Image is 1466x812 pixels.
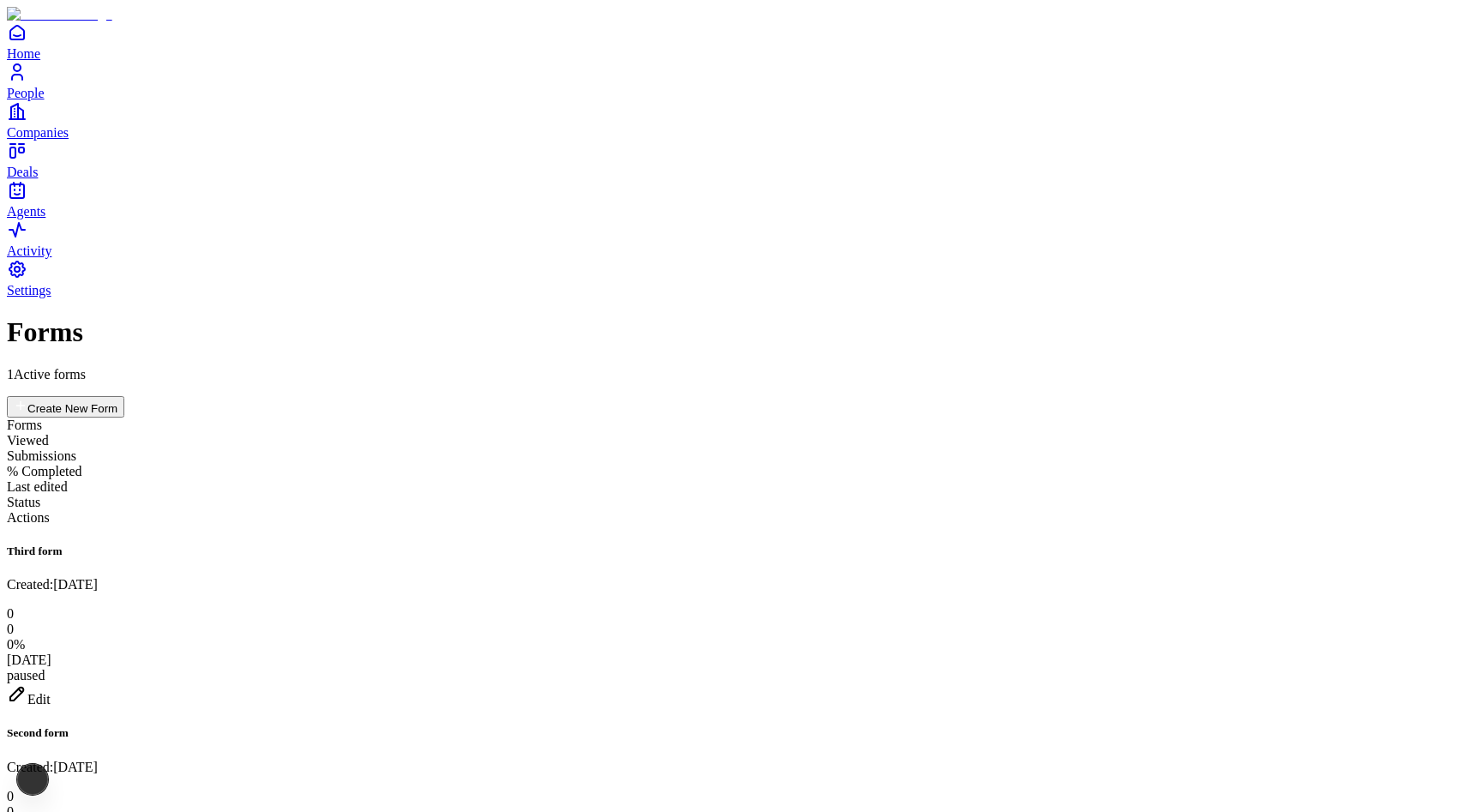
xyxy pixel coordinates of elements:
div: Edit [7,683,1459,707]
a: Settings [7,259,1459,298]
img: Item Brain Logo [7,7,112,22]
span: Agents [7,204,45,219]
span: Settings [7,283,51,298]
div: Actions [7,510,1459,526]
span: People [7,86,45,100]
div: % Completed [7,464,1459,479]
div: 0 [7,606,1459,622]
div: 0 % [7,637,1459,653]
p: Created: [DATE] [7,760,1459,775]
div: Last edited [7,479,1459,495]
a: Companies [7,101,1459,140]
div: Status [7,495,1459,510]
p: 1 Active forms [7,367,1459,382]
div: 0 [7,789,1459,804]
div: 0 [7,622,1459,637]
div: paused [7,668,1459,683]
span: Home [7,46,40,61]
h5: Second form [7,726,1459,740]
h1: Forms [7,316,1459,348]
div: [DATE] [7,653,1459,668]
a: Home [7,22,1459,61]
a: Deals [7,141,1459,179]
span: Activity [7,244,51,258]
div: Forms [7,418,1459,433]
span: Deals [7,165,38,179]
a: Activity [7,220,1459,258]
a: Agents [7,180,1459,219]
p: Created: [DATE] [7,577,1459,592]
button: Create New Form [7,396,124,418]
div: Viewed [7,433,1459,448]
h5: Third form [7,544,1459,558]
span: Companies [7,125,69,140]
div: Submissions [7,448,1459,464]
a: People [7,62,1459,100]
